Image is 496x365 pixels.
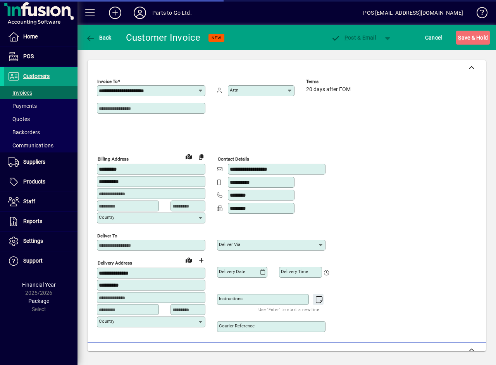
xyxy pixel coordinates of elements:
[23,33,38,40] span: Home
[219,269,245,274] mat-label: Delivery date
[258,305,319,314] mat-hint: Use 'Enter' to start a new line
[281,269,308,274] mat-label: Delivery time
[23,159,45,165] span: Suppliers
[327,31,380,45] button: Post & Email
[183,150,195,163] a: View on map
[86,35,112,41] span: Back
[471,2,486,27] a: Knowledge Base
[4,112,77,126] a: Quotes
[23,73,50,79] span: Customers
[230,87,238,93] mat-label: Attn
[219,242,240,247] mat-label: Deliver via
[8,90,32,96] span: Invoices
[4,139,77,152] a: Communications
[126,31,201,44] div: Customer Invoice
[4,192,77,211] a: Staff
[127,6,152,20] button: Profile
[306,86,351,93] span: 20 days after EOM
[8,103,37,109] span: Payments
[97,79,118,84] mat-label: Invoice To
[456,31,490,45] button: Save & Hold
[23,178,45,185] span: Products
[306,79,353,84] span: Terms
[8,129,40,135] span: Backorders
[4,172,77,192] a: Products
[4,47,77,66] a: POS
[4,152,77,172] a: Suppliers
[458,35,461,41] span: S
[4,251,77,271] a: Support
[103,6,127,20] button: Add
[99,215,114,220] mat-label: Country
[23,198,35,204] span: Staff
[23,53,34,59] span: POS
[458,31,488,44] span: ave & Hold
[4,99,77,112] a: Payments
[4,86,77,99] a: Invoices
[4,126,77,139] a: Backorders
[84,31,114,45] button: Back
[4,27,77,47] a: Home
[4,232,77,251] a: Settings
[23,218,42,224] span: Reports
[219,323,255,329] mat-label: Courier Reference
[4,212,77,231] a: Reports
[195,150,207,163] button: Copy to Delivery address
[183,254,195,266] a: View on map
[425,31,442,44] span: Cancel
[77,31,120,45] app-page-header-button: Back
[8,116,30,122] span: Quotes
[219,296,243,301] mat-label: Instructions
[23,258,43,264] span: Support
[97,233,117,238] mat-label: Deliver To
[212,35,221,40] span: NEW
[8,142,53,149] span: Communications
[363,7,463,19] div: POS [EMAIL_ADDRESS][DOMAIN_NAME]
[22,282,56,288] span: Financial Year
[423,31,444,45] button: Cancel
[23,238,43,244] span: Settings
[99,318,114,324] mat-label: Country
[195,254,207,267] button: Choose address
[152,7,192,19] div: Parts to Go Ltd.
[344,35,348,41] span: P
[28,298,49,304] span: Package
[331,35,376,41] span: ost & Email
